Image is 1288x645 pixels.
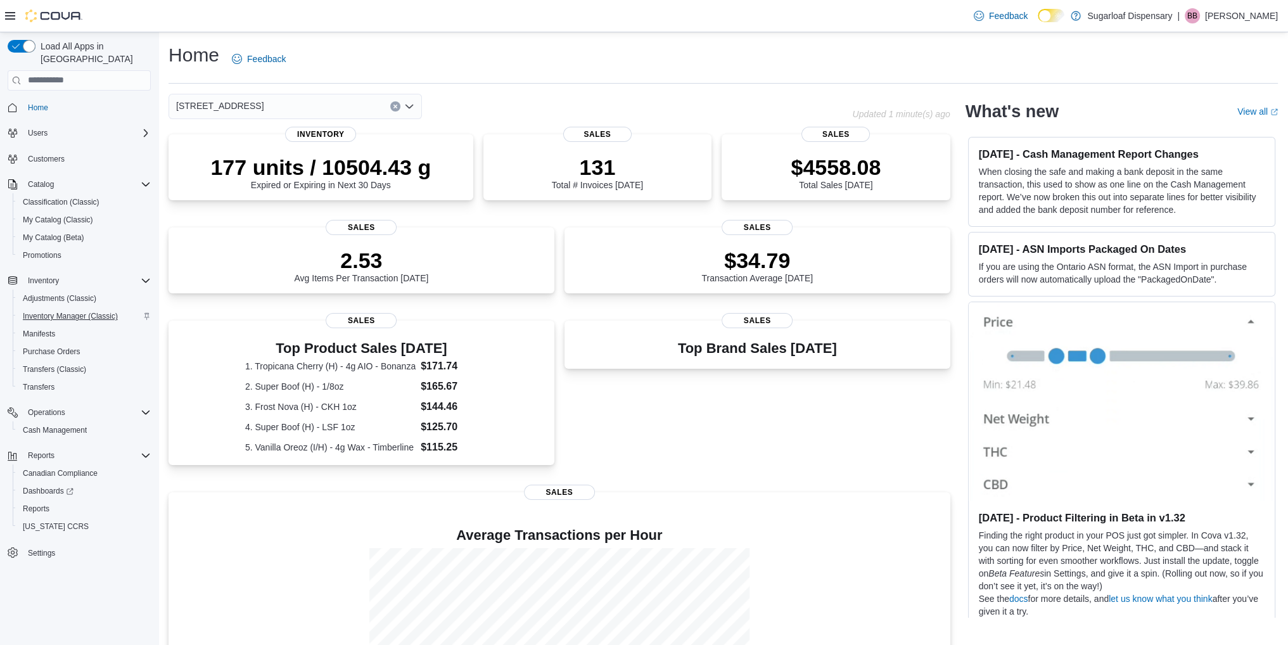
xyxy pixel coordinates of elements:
[404,101,414,112] button: Open list of options
[23,448,60,463] button: Reports
[18,423,151,438] span: Cash Management
[18,423,92,438] a: Cash Management
[13,500,156,518] button: Reports
[23,215,93,225] span: My Catalog (Classic)
[23,382,54,392] span: Transfers
[13,246,156,264] button: Promotions
[791,155,881,180] p: $4558.08
[23,125,151,141] span: Users
[23,504,49,514] span: Reports
[23,293,96,303] span: Adjustments (Classic)
[23,486,73,496] span: Dashboards
[791,155,881,190] div: Total Sales [DATE]
[18,326,151,342] span: Manifests
[245,400,416,413] dt: 3. Frost Nova (H) - CKH 1oz
[852,109,950,119] p: Updated 1 minute(s) ago
[245,421,416,433] dt: 4. Super Boof (H) - LSF 1oz
[169,42,219,68] h1: Home
[23,448,151,463] span: Reports
[18,380,60,395] a: Transfers
[979,260,1265,286] p: If you are using the Ontario ASN format, the ASN Import in purchase orders will now automatically...
[801,127,870,142] span: Sales
[563,127,632,142] span: Sales
[326,220,397,235] span: Sales
[28,179,54,189] span: Catalog
[3,150,156,168] button: Customers
[421,419,478,435] dd: $125.70
[18,248,67,263] a: Promotions
[1270,108,1278,116] svg: External link
[18,344,86,359] a: Purchase Orders
[18,362,151,377] span: Transfers (Classic)
[247,53,286,65] span: Feedback
[979,511,1265,524] h3: [DATE] - Product Filtering in Beta in v1.32
[1109,594,1212,604] a: let us know what you think
[1237,106,1278,117] a: View allExternal link
[210,155,431,180] p: 177 units / 10504.43 g
[18,466,151,481] span: Canadian Compliance
[18,212,151,227] span: My Catalog (Classic)
[18,230,89,245] a: My Catalog (Beta)
[13,378,156,396] button: Transfers
[18,483,151,499] span: Dashboards
[28,276,59,286] span: Inventory
[3,98,156,117] button: Home
[23,197,99,207] span: Classification (Classic)
[13,361,156,378] button: Transfers (Classic)
[23,468,98,478] span: Canadian Compliance
[18,291,101,306] a: Adjustments (Classic)
[23,273,151,288] span: Inventory
[23,177,151,192] span: Catalog
[1087,8,1172,23] p: Sugarloaf Dispensary
[28,154,65,164] span: Customers
[966,101,1059,122] h2: What's new
[245,441,416,454] dt: 5. Vanilla Oreoz (I/H) - 4g Wax - Timberline
[179,528,940,543] h4: Average Transactions per Hour
[421,399,478,414] dd: $144.46
[23,125,53,141] button: Users
[28,450,54,461] span: Reports
[18,309,123,324] a: Inventory Manager (Classic)
[1009,594,1028,604] a: docs
[23,544,151,560] span: Settings
[18,326,60,342] a: Manifests
[3,124,156,142] button: Users
[13,325,156,343] button: Manifests
[421,440,478,455] dd: $115.25
[18,291,151,306] span: Adjustments (Classic)
[23,329,55,339] span: Manifests
[23,405,70,420] button: Operations
[25,10,82,22] img: Cova
[969,3,1033,29] a: Feedback
[245,341,478,356] h3: Top Product Sales [DATE]
[18,248,151,263] span: Promotions
[210,155,431,190] div: Expired or Expiring in Next 30 Days
[552,155,643,180] p: 131
[552,155,643,190] div: Total # Invoices [DATE]
[678,341,837,356] h3: Top Brand Sales [DATE]
[701,248,813,283] div: Transaction Average [DATE]
[18,466,103,481] a: Canadian Compliance
[13,229,156,246] button: My Catalog (Beta)
[18,519,151,534] span: Washington CCRS
[979,243,1265,255] h3: [DATE] - ASN Imports Packaged On Dates
[23,405,151,420] span: Operations
[23,177,59,192] button: Catalog
[294,248,428,283] div: Avg Items Per Transaction [DATE]
[18,344,151,359] span: Purchase Orders
[23,311,118,321] span: Inventory Manager (Classic)
[979,529,1265,592] p: Finding the right product in your POS just got simpler. In Cova v1.32, you can now filter by Pric...
[294,248,428,273] p: 2.53
[13,307,156,325] button: Inventory Manager (Classic)
[18,362,91,377] a: Transfers (Classic)
[3,543,156,561] button: Settings
[18,230,151,245] span: My Catalog (Beta)
[18,195,151,210] span: Classification (Classic)
[8,93,151,595] nav: Complex example
[227,46,291,72] a: Feedback
[18,380,151,395] span: Transfers
[35,40,151,65] span: Load All Apps in [GEOGRAPHIC_DATA]
[23,347,80,357] span: Purchase Orders
[1205,8,1278,23] p: [PERSON_NAME]
[13,211,156,229] button: My Catalog (Classic)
